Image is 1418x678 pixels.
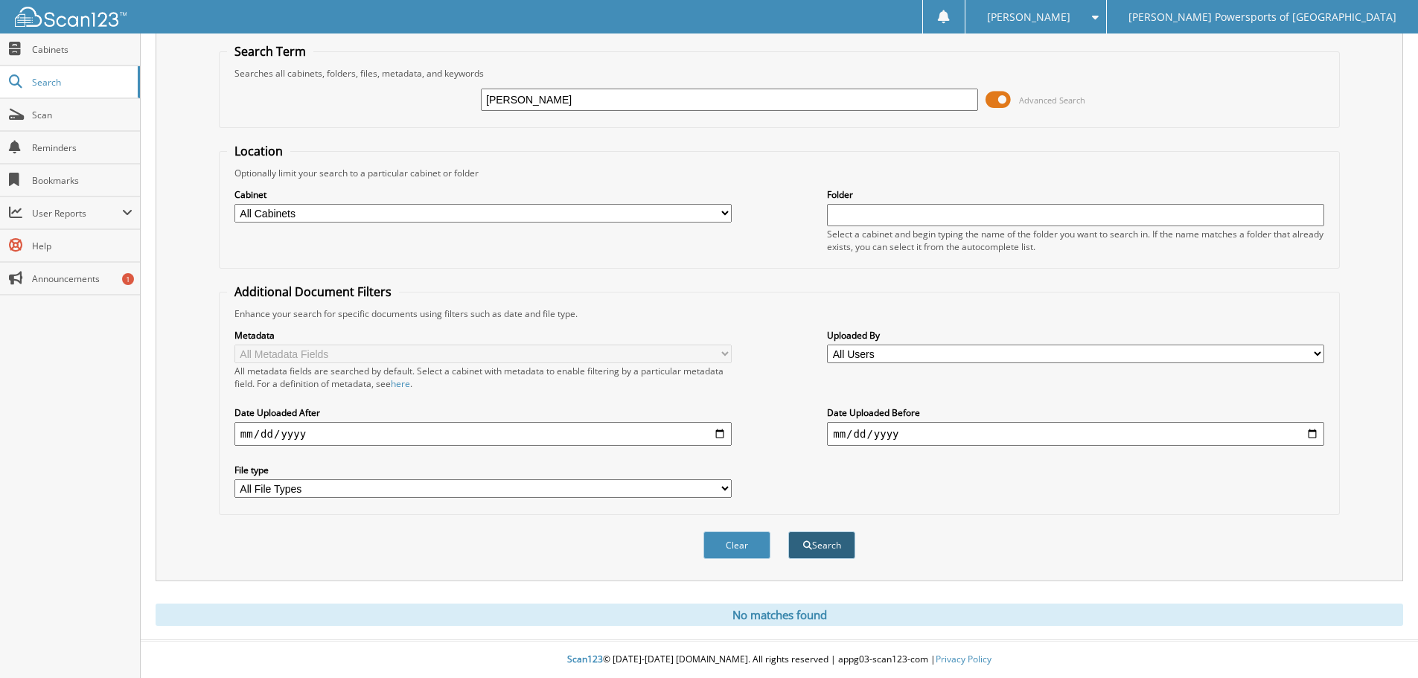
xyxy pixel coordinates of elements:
div: Enhance your search for specific documents using filters such as date and file type. [227,307,1332,320]
input: end [827,422,1324,446]
span: Search [32,76,130,89]
legend: Search Term [227,43,313,60]
label: Metadata [234,329,732,342]
div: © [DATE]-[DATE] [DOMAIN_NAME]. All rights reserved | appg03-scan123-com | [141,642,1418,678]
a: here [391,377,410,390]
iframe: Chat Widget [1344,607,1418,678]
span: Reminders [32,141,132,154]
span: Cabinets [32,43,132,56]
a: Privacy Policy [936,653,991,665]
div: Searches all cabinets, folders, files, metadata, and keywords [227,67,1332,80]
div: No matches found [156,604,1403,626]
label: Uploaded By [827,329,1324,342]
label: Date Uploaded Before [827,406,1324,419]
legend: Location [227,143,290,159]
label: File type [234,464,732,476]
span: Announcements [32,272,132,285]
span: Bookmarks [32,174,132,187]
img: scan123-logo-white.svg [15,7,127,27]
legend: Additional Document Filters [227,284,399,300]
span: Scan123 [567,653,603,665]
span: [PERSON_NAME] [987,13,1070,22]
button: Search [788,531,855,559]
span: Scan [32,109,132,121]
span: [PERSON_NAME] Powersports of [GEOGRAPHIC_DATA] [1128,13,1396,22]
input: start [234,422,732,446]
span: Advanced Search [1019,95,1085,106]
span: Help [32,240,132,252]
button: Clear [703,531,770,559]
label: Folder [827,188,1324,201]
span: User Reports [32,207,122,220]
div: Optionally limit your search to a particular cabinet or folder [227,167,1332,179]
div: All metadata fields are searched by default. Select a cabinet with metadata to enable filtering b... [234,365,732,390]
label: Cabinet [234,188,732,201]
div: Select a cabinet and begin typing the name of the folder you want to search in. If the name match... [827,228,1324,253]
div: 1 [122,273,134,285]
label: Date Uploaded After [234,406,732,419]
